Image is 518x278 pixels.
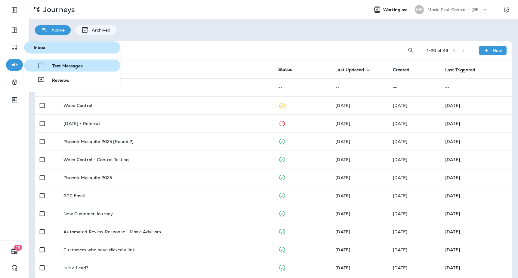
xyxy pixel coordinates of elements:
[6,4,23,16] button: Expand Sidebar
[26,45,118,50] span: Inbox
[393,229,408,234] span: Priscilla Valverde
[415,5,424,14] div: MP
[278,156,286,162] span: Published
[335,67,364,72] span: Last Updated
[24,74,120,86] button: Reviews
[278,192,286,198] span: Published
[335,157,350,162] span: Jason Munk
[440,241,512,259] td: [DATE]
[393,265,408,270] span: Jason Munk
[393,175,408,180] span: Jason Munk
[440,205,512,223] td: [DATE]
[63,247,135,252] p: Customers who have clicked a link
[63,193,85,198] p: GPC Email
[335,229,350,234] span: Shannon Davis
[45,78,69,84] span: Reviews
[278,120,286,126] span: Stopped
[427,7,482,12] p: Moxie Pest Control - [GEOGRAPHIC_DATA]
[335,175,350,180] span: Jason Munk
[41,5,75,14] p: Journeys
[440,133,512,151] td: [DATE]
[440,96,512,115] td: [DATE]
[14,245,22,251] span: 19
[278,228,286,234] span: Published
[335,139,350,144] span: Shannon Davis
[383,7,409,12] span: Working as:
[63,211,113,216] p: New Customer Journey
[89,28,110,32] p: Archived
[427,48,448,53] div: 1 - 20 of 49
[335,121,350,126] span: Sohum Berdia
[393,193,408,198] span: Sohum Berdia
[388,78,440,96] td: --
[24,41,120,53] button: Inbox
[440,151,512,169] td: [DATE]
[393,139,408,144] span: Jason Munk
[63,175,112,180] p: Phoenix Mosquito 2025
[335,193,350,198] span: Sohum Berdia
[335,247,350,252] span: Frank Carreno
[405,44,417,57] button: Search Journeys
[440,223,512,241] td: [DATE]
[493,48,502,53] p: New
[278,210,286,216] span: Published
[393,211,408,216] span: Sohum Berdia
[278,246,286,252] span: Published
[278,138,286,144] span: Published
[393,67,410,72] span: Created
[440,78,512,96] td: --
[63,229,161,234] p: Automated Review Response - Moxie Advisors
[335,265,350,270] span: J-P Scoville
[278,102,286,108] span: Paused
[440,115,512,133] td: [DATE]
[440,169,512,187] td: [DATE]
[278,264,286,270] span: Published
[445,67,475,72] span: Last Triggered
[440,187,512,205] td: [DATE]
[335,103,350,108] span: Sohum Berdia
[63,157,129,162] p: Weed Control - Control Testing
[278,67,292,72] span: Status
[335,211,350,216] span: Sohum Berdia
[63,139,134,144] p: Phoenix Mosquito 2025 [Round 2]
[501,4,512,15] button: Settings
[331,78,388,96] td: --
[393,247,408,252] span: Frank Carreno
[45,63,83,69] span: Text Messages
[393,157,408,162] span: Jason Munk
[63,265,88,270] p: Is it a Lead?
[278,174,286,180] span: Published
[48,28,65,32] p: Active
[393,121,408,126] span: Sohum Berdia
[273,78,331,96] td: --
[393,103,408,108] span: Sohum Berdia
[24,60,120,72] button: Text Messages
[63,103,92,108] p: Weed Control
[63,121,100,126] p: [DATE] / Referral
[440,259,512,277] td: [DATE]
